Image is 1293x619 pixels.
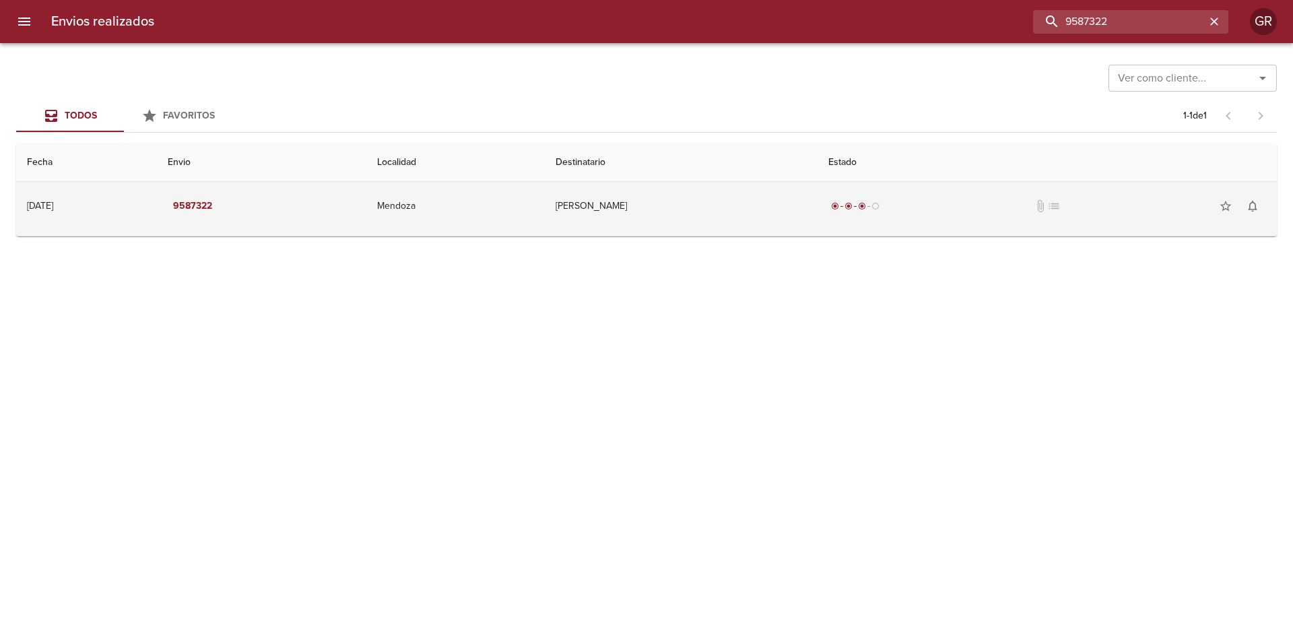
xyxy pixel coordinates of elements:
[831,202,839,210] span: radio_button_checked
[844,202,853,210] span: radio_button_checked
[16,143,1277,236] table: Tabla de envíos del cliente
[16,100,232,132] div: Tabs Envios
[366,182,545,230] td: Mendoza
[1034,199,1047,213] span: No tiene documentos adjuntos
[1245,100,1277,132] span: Pagina siguiente
[173,198,212,215] em: 9587322
[27,200,53,211] div: [DATE]
[1250,8,1277,35] div: GR
[858,202,866,210] span: radio_button_checked
[1246,199,1259,213] span: notifications_none
[818,143,1277,182] th: Estado
[1253,69,1272,88] button: Abrir
[366,143,545,182] th: Localidad
[1239,193,1266,220] button: Activar notificaciones
[1219,199,1232,213] span: star_border
[545,182,818,230] td: [PERSON_NAME]
[157,143,367,182] th: Envio
[51,11,154,32] h6: Envios realizados
[163,110,215,121] span: Favoritos
[1183,109,1207,123] p: 1 - 1 de 1
[168,194,218,219] button: 9587322
[828,199,882,213] div: En viaje
[1047,199,1061,213] span: No tiene pedido asociado
[871,202,880,210] span: radio_button_unchecked
[1250,8,1277,35] div: Abrir información de usuario
[1212,108,1245,122] span: Pagina anterior
[8,5,40,38] button: menu
[65,110,97,121] span: Todos
[1033,10,1205,34] input: buscar
[16,143,157,182] th: Fecha
[1212,193,1239,220] button: Agregar a favoritos
[545,143,818,182] th: Destinatario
